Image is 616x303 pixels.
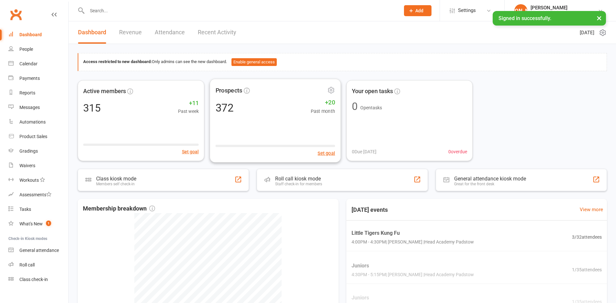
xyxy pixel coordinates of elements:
[19,47,33,52] div: People
[96,182,136,186] div: Members self check-in
[215,102,233,113] div: 372
[19,61,38,66] div: Calendar
[572,266,602,274] span: 1 / 35 attendees
[83,204,155,213] span: Membership breakdown
[19,207,31,212] div: Tasks
[593,11,605,25] button: ×
[19,148,38,154] div: Gradings
[8,27,68,42] a: Dashboard
[448,148,467,155] span: 0 overdue
[498,15,551,21] span: Signed in successfully.
[19,163,35,168] div: Waivers
[19,221,43,226] div: What's New
[19,134,47,139] div: Product Sales
[310,98,335,107] span: +20
[182,148,199,155] button: Set goal
[346,204,393,216] h3: [DATE] events
[318,149,335,157] button: Set goal
[352,148,376,155] span: 0 Due [DATE]
[19,76,40,81] div: Payments
[198,21,236,44] a: Recent Activity
[8,243,68,258] a: General attendance kiosk mode
[19,119,46,124] div: Automations
[83,58,602,66] div: Only admins can see the new dashboard.
[8,71,68,86] a: Payments
[572,234,602,241] span: 3 / 32 attendees
[83,87,126,96] span: Active members
[531,11,598,16] div: Head Academy Kung Fu Padstow
[155,21,185,44] a: Attendance
[215,85,242,95] span: Prospects
[231,58,277,66] button: Enable general access
[8,129,68,144] a: Product Sales
[8,86,68,100] a: Reports
[310,107,335,115] span: Past month
[454,182,526,186] div: Great for the front desk
[8,144,68,158] a: Gradings
[404,5,431,16] button: Add
[8,42,68,57] a: People
[19,248,59,253] div: General attendance
[19,32,42,37] div: Dashboard
[19,178,39,183] div: Workouts
[352,87,393,96] span: Your open tasks
[8,272,68,287] a: Class kiosk mode
[8,100,68,115] a: Messages
[46,221,51,226] span: 1
[352,239,474,246] span: 4:00PM - 4:30PM | [PERSON_NAME] | Head Academy Padstow
[178,108,199,115] span: Past week
[352,262,474,270] span: Juniors
[580,29,594,37] span: [DATE]
[275,182,322,186] div: Staff check-in for members
[531,5,598,11] div: [PERSON_NAME]
[352,294,474,302] span: Juniors
[19,262,35,267] div: Roll call
[8,158,68,173] a: Waivers
[19,90,35,95] div: Reports
[8,217,68,231] a: What's New1
[83,103,101,113] div: 315
[178,99,199,108] span: +11
[352,229,474,238] span: Little Tigers Kung Fu
[119,21,142,44] a: Revenue
[96,176,136,182] div: Class kiosk mode
[19,192,51,197] div: Assessments
[8,6,24,23] a: Clubworx
[415,8,423,13] span: Add
[454,176,526,182] div: General attendance kiosk mode
[83,59,152,64] strong: Access restricted to new dashboard:
[352,271,474,278] span: 4:30PM - 5:15PM | [PERSON_NAME] | Head Academy Padstow
[580,206,603,213] a: View more
[85,6,396,15] input: Search...
[8,173,68,188] a: Workouts
[8,115,68,129] a: Automations
[514,4,527,17] div: [PERSON_NAME]
[8,188,68,202] a: Assessments
[458,3,476,18] span: Settings
[8,258,68,272] a: Roll call
[19,277,48,282] div: Class check-in
[352,101,358,112] div: 0
[8,57,68,71] a: Calendar
[78,21,106,44] a: Dashboard
[360,105,382,110] span: Open tasks
[275,176,322,182] div: Roll call kiosk mode
[8,202,68,217] a: Tasks
[19,105,40,110] div: Messages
